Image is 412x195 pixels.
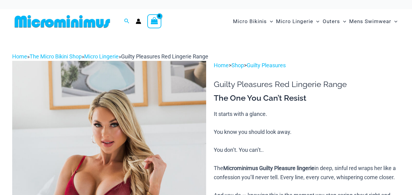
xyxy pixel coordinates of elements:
[12,53,208,60] span: » » »
[391,14,397,29] span: Menu Toggle
[214,61,400,70] p: > >
[124,18,130,25] a: Search icon link
[223,165,314,171] b: Microminimus Guilty Pleasure lingerie
[313,14,319,29] span: Menu Toggle
[247,62,286,68] a: Guilty Pleasures
[321,12,348,31] a: OutersMenu ToggleMenu Toggle
[121,53,208,60] span: Guilty Pleasures Red Lingerie Range
[231,11,400,32] nav: Site Navigation
[233,14,267,29] span: Micro Bikinis
[348,12,399,31] a: Mens SwimwearMenu ToggleMenu Toggle
[274,12,321,31] a: Micro LingerieMenu ToggleMenu Toggle
[30,53,82,60] a: The Micro Bikini Shop
[214,93,400,103] h3: The One You Can’t Resist
[214,62,229,68] a: Home
[84,53,119,60] a: Micro Lingerie
[276,14,313,29] span: Micro Lingerie
[323,14,340,29] span: Outers
[231,62,244,68] a: Shop
[267,14,273,29] span: Menu Toggle
[340,14,346,29] span: Menu Toggle
[136,19,141,24] a: Account icon link
[12,15,113,28] img: MM SHOP LOGO FLAT
[12,53,27,60] a: Home
[147,14,161,28] a: View Shopping Cart, empty
[214,80,400,89] h1: Guilty Pleasures Red Lingerie Range
[349,14,391,29] span: Mens Swimwear
[231,12,274,31] a: Micro BikinisMenu ToggleMenu Toggle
